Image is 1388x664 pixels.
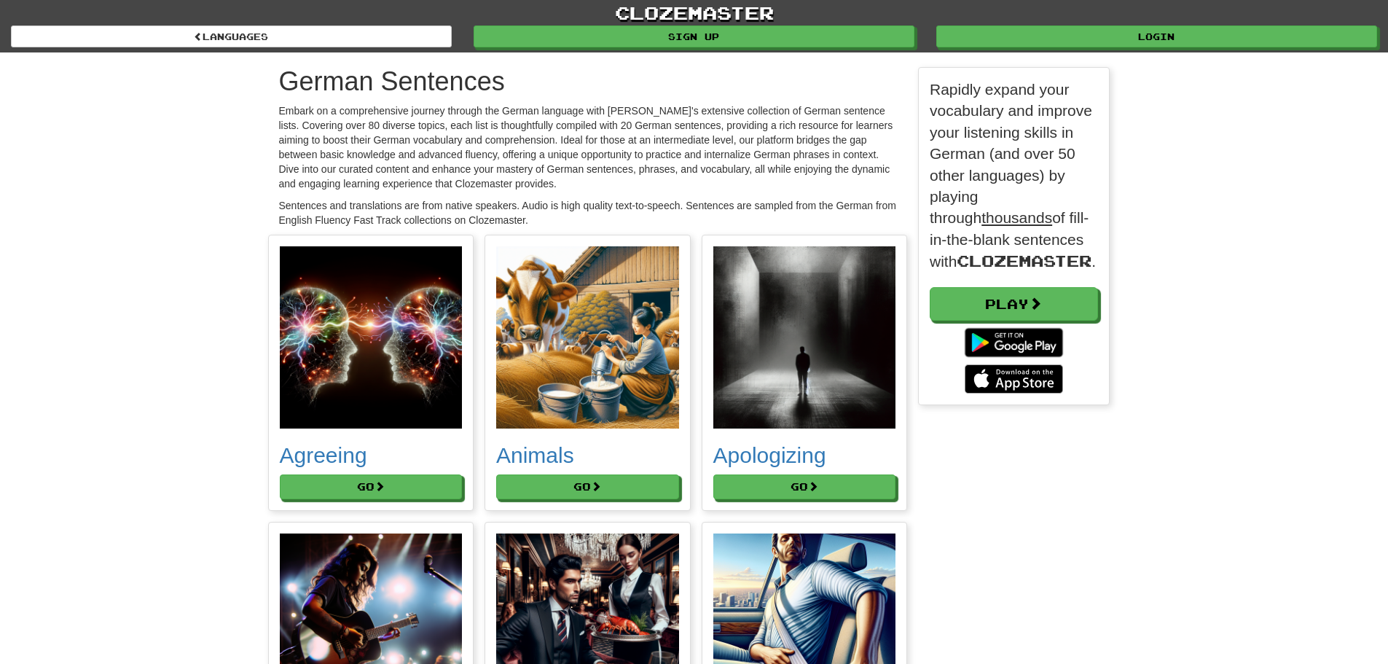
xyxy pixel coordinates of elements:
[279,103,897,191] p: Embark on a comprehensive journey through the German language with [PERSON_NAME]'s extensive coll...
[957,321,1070,364] img: Get it on Google Play
[981,209,1052,226] u: thousands
[280,246,463,429] img: 9d6dd33a-52fb-42ae-a2df-014076b28ec0.small.png
[930,287,1098,321] a: Play
[279,198,897,227] p: Sentences and translations are from native speakers. Audio is high quality text-to-speech. Senten...
[936,26,1377,47] a: Login
[279,67,897,96] h1: German Sentences
[280,474,463,499] button: Go
[496,246,679,500] a: Animals Go
[930,79,1098,273] p: Rapidly expand your vocabulary and improve your listening skills in German (and over 50 other lan...
[713,246,896,429] img: 290f824c-1a05-4c49-8d18-d708bdc95b3d.small.png
[713,474,896,499] button: Go
[496,443,679,467] h2: Animals
[713,443,896,467] h2: Apologizing
[11,26,452,47] a: Languages
[957,251,1091,270] span: Clozemaster
[496,246,679,429] img: 039b9d8e-9c72-4dec-9b0e-b3e6d5bf9c9e.small.png
[280,443,463,467] h2: Agreeing
[280,246,463,500] a: Agreeing Go
[965,364,1063,394] img: Download_on_the_App_Store_Badge_US-UK_135x40-25178aeef6eb6b83b96f5f2d004eda3bffbb37122de64afbaef7...
[474,26,914,47] a: Sign up
[496,474,679,499] button: Go
[713,246,896,500] a: Apologizing Go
